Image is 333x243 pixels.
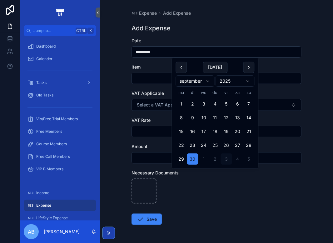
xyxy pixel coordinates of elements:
[24,151,96,162] a: Free Call Members
[221,140,232,151] button: vrijdag 26 september 2025
[24,126,96,137] a: Free Members
[198,153,210,165] button: woensdag 1 oktober 2025
[187,140,198,151] button: dinsdag 23 september 2025
[187,126,198,137] button: dinsdag 16 september 2025
[176,89,255,165] table: september 2025
[36,154,70,159] span: Free Call Members
[36,56,52,61] span: Calender
[88,28,93,33] span: K
[163,10,191,16] a: Add Expense
[210,98,221,110] button: donderdag 4 september 2025
[24,187,96,199] a: Income
[221,89,232,96] th: vrijdag
[232,140,243,151] button: zaterdag 27 september 2025
[198,89,210,96] th: woensdag
[24,53,96,65] a: Calender
[232,153,243,165] button: zaterdag 4 oktober 2025
[210,112,221,123] button: donderdag 11 september 2025
[176,112,187,123] button: maandag 8 september 2025
[187,89,198,96] th: dinsdag
[198,126,210,137] button: woensdag 17 september 2025
[221,98,232,110] button: vrijdag 5 september 2025
[243,153,255,165] button: zondag 5 oktober 2025
[221,126,232,137] button: vrijdag 19 september 2025
[243,98,255,110] button: zondag 7 september 2025
[198,98,210,110] button: woensdag 3 september 2025
[24,113,96,125] a: Vip/Free Trial Members
[24,90,96,101] a: Old Tasks
[137,102,187,108] span: Select a VAT Applicable
[132,99,301,111] button: Select Button
[176,89,187,96] th: maandag
[132,38,141,43] span: Date
[24,163,96,175] a: VIP B Members
[24,25,96,36] button: Jump to...CtrlK
[132,64,141,70] span: Item
[36,215,68,220] span: LifeStyle Expense
[36,93,53,98] span: Old Tasks
[33,28,73,33] span: Jump to...
[36,116,78,121] span: Vip/Free Trial Members
[221,112,232,123] button: vrijdag 12 september 2025
[243,112,255,123] button: zondag 14 september 2025
[210,140,221,151] button: donderdag 25 september 2025
[55,8,65,18] img: App logo
[203,62,227,73] button: [DATE]
[132,10,157,16] a: Expense
[176,153,187,165] button: maandag 29 september 2025
[232,126,243,137] button: zaterdag 20 september 2025
[243,140,255,151] button: zondag 28 september 2025
[132,170,179,175] span: Necessary Documents
[187,98,198,110] button: dinsdag 2 september 2025
[20,36,100,220] div: scrollable content
[187,112,198,123] button: dinsdag 9 september 2025
[232,89,243,96] th: zaterdag
[210,89,221,96] th: donderdag
[36,142,67,147] span: Course Members
[132,24,171,33] h1: Add Expense
[198,112,210,123] button: woensdag 10 september 2025
[210,126,221,137] button: donderdag 18 september 2025
[132,90,164,96] span: VAT Applicable
[221,153,232,165] button: Today, vrijdag 3 oktober 2025
[243,126,255,137] button: zondag 21 september 2025
[176,126,187,137] button: maandag 15 september 2025
[132,117,151,123] span: VAT Rate
[243,89,255,96] th: zondag
[36,167,63,172] span: VIP B Members
[24,77,96,88] a: Tasks
[24,212,96,224] a: LifeStyle Expense
[132,214,162,225] button: Save
[36,80,47,85] span: Tasks
[24,41,96,52] a: Dashboard
[76,28,87,34] span: Ctrl
[139,10,157,16] span: Expense
[187,153,198,165] button: dinsdag 30 september 2025, selected
[232,112,243,123] button: zaterdag 13 september 2025
[36,203,51,208] span: Expense
[36,190,49,195] span: Income
[28,228,35,235] span: AB
[210,153,221,165] button: donderdag 2 oktober 2025
[232,98,243,110] button: zaterdag 6 september 2025
[36,44,56,49] span: Dashboard
[44,229,80,235] p: [PERSON_NAME]
[36,129,62,134] span: Free Members
[198,140,210,151] button: woensdag 24 september 2025
[132,144,147,149] span: Amount
[176,140,187,151] button: maandag 22 september 2025
[24,138,96,150] a: Course Members
[24,200,96,211] a: Expense
[176,98,187,110] button: maandag 1 september 2025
